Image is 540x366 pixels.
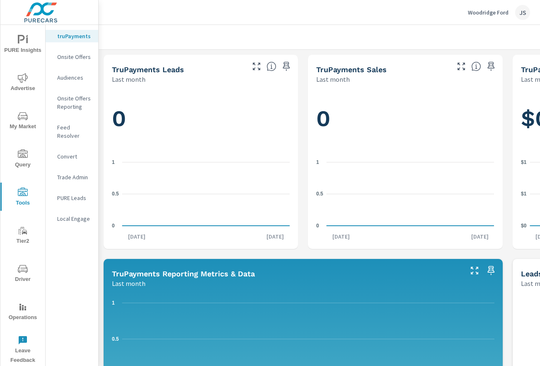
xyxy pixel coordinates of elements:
[57,173,92,181] p: Trade Admin
[316,105,494,133] h1: 0
[266,61,276,71] span: The number of truPayments leads.
[57,32,92,40] p: truPayments
[46,30,98,42] div: truPayments
[112,105,290,133] h1: 0
[57,123,92,140] p: Feed Resolver
[46,150,98,163] div: Convert
[46,121,98,142] div: Feed Resolver
[515,5,530,20] div: JS
[57,73,92,82] p: Audiences
[316,223,319,229] text: 0
[455,60,468,73] button: Make Fullscreen
[521,223,527,229] text: $0
[57,94,92,111] p: Onsite Offers Reporting
[46,212,98,225] div: Local Engage
[3,149,43,170] span: Query
[521,159,527,165] text: $1
[465,232,494,241] p: [DATE]
[3,111,43,132] span: My Market
[316,65,387,74] h5: truPayments Sales
[3,264,43,284] span: Driver
[3,188,43,208] span: Tools
[484,60,498,73] span: Save this to your personalized report
[57,194,92,202] p: PURE Leads
[112,65,184,74] h5: truPayments Leads
[3,302,43,322] span: Operations
[112,336,119,342] text: 0.5
[261,232,290,241] p: [DATE]
[112,74,145,84] p: Last month
[468,264,481,277] button: Make Fullscreen
[316,159,319,165] text: 1
[112,191,119,197] text: 0.5
[112,278,145,288] p: Last month
[46,92,98,113] div: Onsite Offers Reporting
[112,269,255,278] h5: truPayments Reporting Metrics & Data
[57,215,92,223] p: Local Engage
[57,53,92,61] p: Onsite Offers
[250,60,263,73] button: Make Fullscreen
[316,191,323,197] text: 0.5
[122,232,151,241] p: [DATE]
[46,192,98,204] div: PURE Leads
[112,223,115,229] text: 0
[484,264,498,277] span: Save this to your personalized report
[112,300,115,306] text: 1
[3,35,43,55] span: PURE Insights
[316,74,350,84] p: Last month
[46,71,98,84] div: Audiences
[57,152,92,161] p: Convert
[3,226,43,246] span: Tier2
[280,60,293,73] span: Save this to your personalized report
[46,51,98,63] div: Onsite Offers
[3,335,43,365] span: Leave Feedback
[112,159,115,165] text: 1
[468,9,509,16] p: Woodridge Ford
[521,191,527,197] text: $1
[327,232,356,241] p: [DATE]
[46,171,98,183] div: Trade Admin
[471,61,481,71] span: Number of sales matched to a truPayments lead. [Source: This data is sourced from the dealer's DM...
[3,73,43,93] span: Advertise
